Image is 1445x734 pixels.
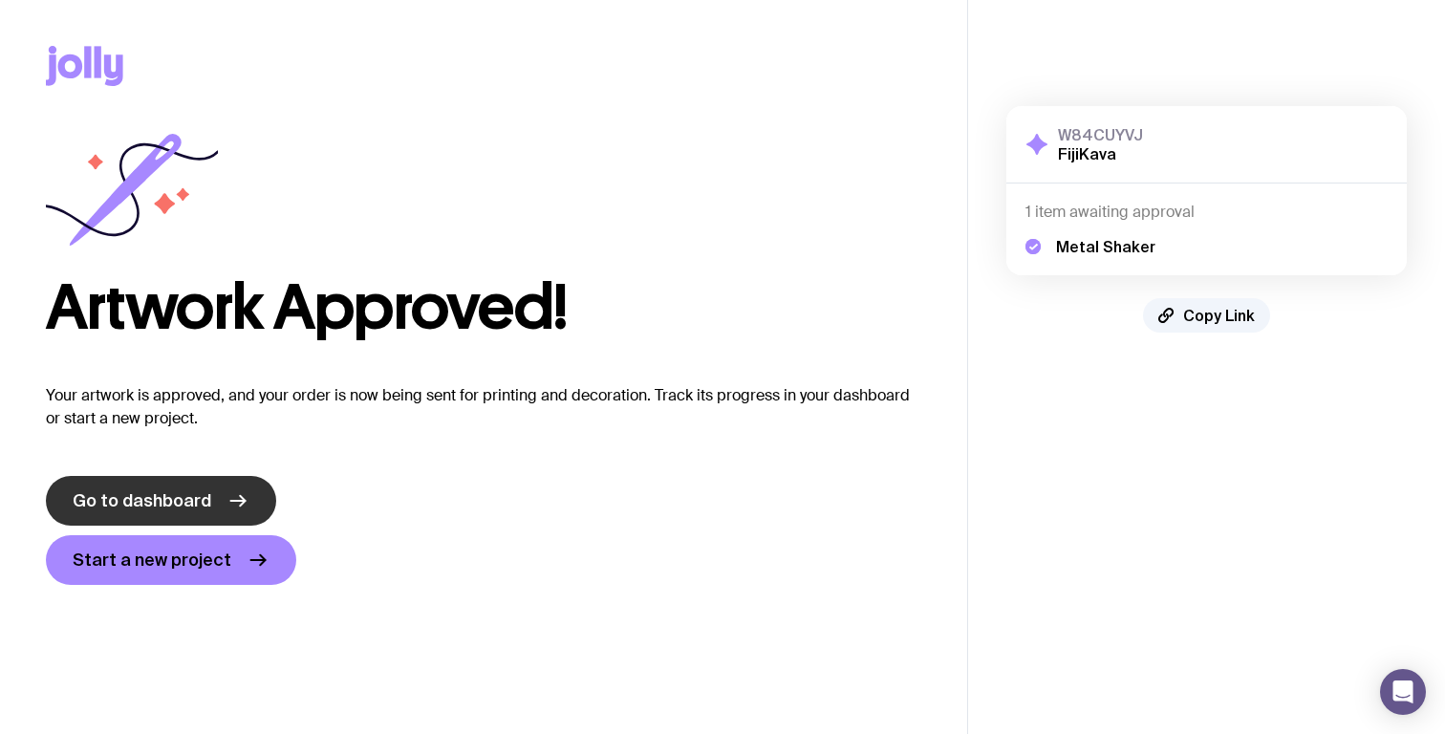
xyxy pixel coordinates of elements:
[1143,298,1270,333] button: Copy Link
[1058,125,1143,144] h3: W84CUYVJ
[1056,237,1155,256] h5: Metal Shaker
[1183,306,1255,325] span: Copy Link
[1025,203,1388,222] h4: 1 item awaiting approval
[73,549,231,572] span: Start a new project
[46,277,921,338] h1: Artwork Approved!
[46,476,276,526] a: Go to dashboard
[46,535,296,585] a: Start a new project
[1380,669,1426,715] div: Open Intercom Messenger
[46,384,921,430] p: Your artwork is approved, and your order is now being sent for printing and decoration. Track its...
[1058,144,1143,163] h2: FijiKava
[73,489,211,512] span: Go to dashboard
